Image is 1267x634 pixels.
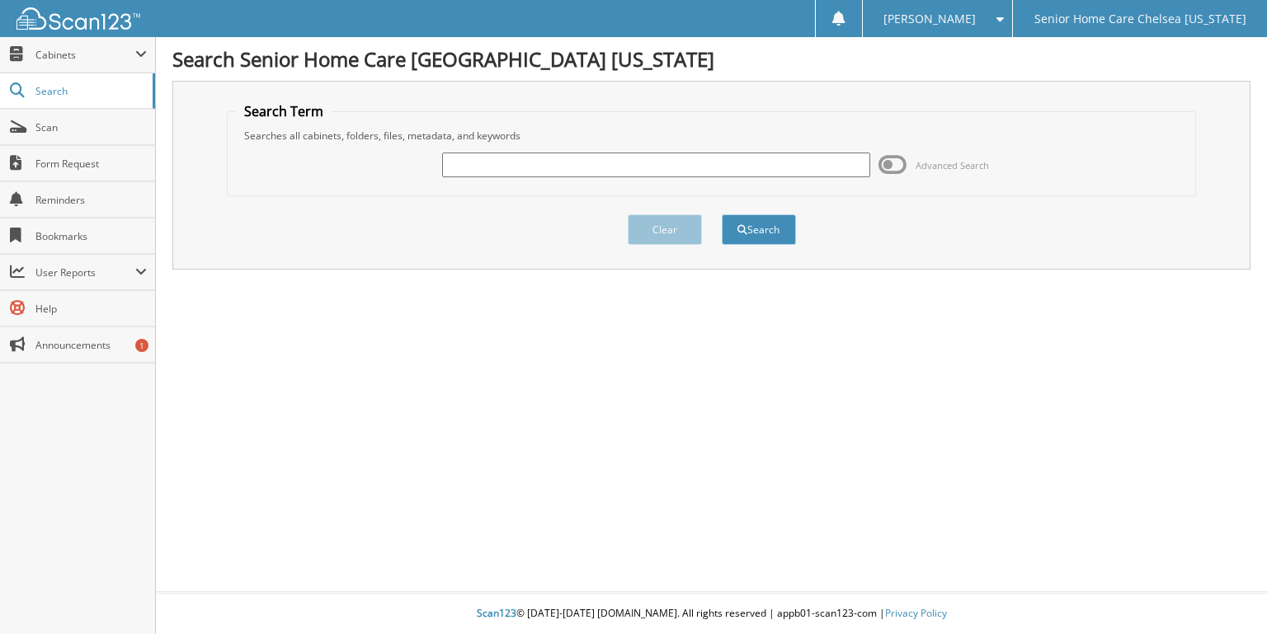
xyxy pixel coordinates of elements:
span: Cabinets [35,48,135,62]
div: © [DATE]-[DATE] [DOMAIN_NAME]. All rights reserved | appb01-scan123-com | [156,594,1267,634]
button: Search [722,214,796,245]
span: Search [35,84,144,98]
span: [PERSON_NAME] [883,14,976,24]
span: Bookmarks [35,229,147,243]
span: Help [35,302,147,316]
img: scan123-logo-white.svg [16,7,140,30]
h1: Search Senior Home Care [GEOGRAPHIC_DATA] [US_STATE] [172,45,1251,73]
span: Advanced Search [916,159,989,171]
span: User Reports [35,265,135,279]
span: Scan [35,120,147,134]
div: 1 [135,339,148,352]
span: Reminders [35,193,147,207]
a: Privacy Policy [885,606,947,620]
span: Form Request [35,157,147,171]
div: Searches all cabinets, folders, files, metadata, and keywords [236,129,1186,143]
span: Announcements [35,338,147,352]
span: Scan123 [477,606,516,620]
span: Senior Home Care Chelsea [US_STATE] [1034,14,1246,24]
legend: Search Term [236,102,332,120]
button: Clear [628,214,702,245]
